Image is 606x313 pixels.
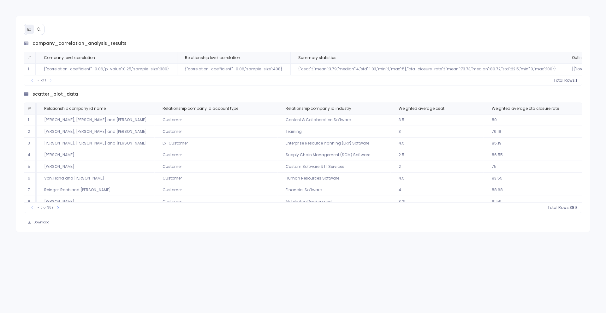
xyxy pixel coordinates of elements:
td: 1 [24,63,36,75]
td: 2 [24,126,37,138]
td: [PERSON_NAME], [PERSON_NAME] and [PERSON_NAME] [37,138,155,149]
td: [PERSON_NAME] [37,149,155,161]
span: Summary statistics [298,55,336,60]
td: {"correlation_coefficient":-0.06,"p_value":0.25,"sample_size":389} [36,63,177,75]
td: 86.55 [484,149,598,161]
td: Human Resources Software [278,173,391,184]
td: 76.19 [484,126,598,138]
td: Customer [155,161,278,173]
td: 88.68 [484,184,598,196]
td: Von, Hand and [PERSON_NAME] [37,173,155,184]
td: 3 [24,138,37,149]
td: 4.5 [391,138,484,149]
td: Content & Collaboration Software [278,114,391,126]
span: 1-10 of 389 [37,205,54,210]
td: Customer [155,184,278,196]
td: 85.19 [484,138,598,149]
td: Customer [155,114,278,126]
td: Reinger, Roob and [PERSON_NAME] [37,184,155,196]
span: company_correlation_analysis_results [33,40,127,47]
td: 8 [24,196,37,208]
td: Customer [155,149,278,161]
td: 1 [24,114,37,126]
td: Custom Software & IT Services [278,161,391,173]
td: Mobile App Development [278,196,391,208]
span: Weighted average csat [399,106,444,111]
td: 6 [24,173,37,184]
td: Customer [155,126,278,138]
span: # [28,55,31,60]
td: Financial Software [278,184,391,196]
td: 4 [391,184,484,196]
td: [PERSON_NAME] [37,196,155,208]
span: Relationship company id industry [286,106,351,111]
td: 5 [24,161,37,173]
td: Enterprise Resource Planning (ERP) Software [278,138,391,149]
td: 2.5 [391,149,484,161]
span: scatter_plot_data [33,91,78,97]
td: 3.5 [391,114,484,126]
td: 3.21 [391,196,484,208]
td: {"csat":{"mean":3.79,"median":4,"std":1.03,"min":1,"max":5},"cta_closure_rate":{"mean":73.73,"med... [290,63,564,75]
span: Company level correlation [44,55,95,60]
span: Download [33,220,50,225]
td: Training [278,126,391,138]
span: Total Rows: [554,78,576,83]
td: 2 [391,161,484,173]
td: Supply Chain Management (SCM) Software [278,149,391,161]
span: Weighted average cta closure rate [492,106,559,111]
td: 7 [24,184,37,196]
td: Ex-Customer [155,138,278,149]
td: 75 [484,161,598,173]
td: 80 [484,114,598,126]
td: 93.55 [484,173,598,184]
span: Relationship level correlation [185,55,240,60]
span: 389 [570,205,577,210]
td: 4.5 [391,173,484,184]
td: Customer [155,173,278,184]
td: 4 [24,149,37,161]
td: 3 [391,126,484,138]
td: 91.59 [484,196,598,208]
span: 1-1 of 1 [37,78,46,83]
td: Customer [155,196,278,208]
td: [PERSON_NAME], [PERSON_NAME] and [PERSON_NAME] [37,126,155,138]
span: Total Rows: [548,205,570,210]
span: Relationship company id account type [163,106,238,111]
button: Download [24,218,54,227]
td: [PERSON_NAME], [PERSON_NAME] and [PERSON_NAME] [37,114,155,126]
td: [PERSON_NAME] [37,161,155,173]
span: Relationship company id name [44,106,106,111]
td: {"correlation_coefficient":-0.06,"sample_size":408} [177,63,290,75]
span: 1 [576,78,577,83]
span: # [28,106,31,111]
